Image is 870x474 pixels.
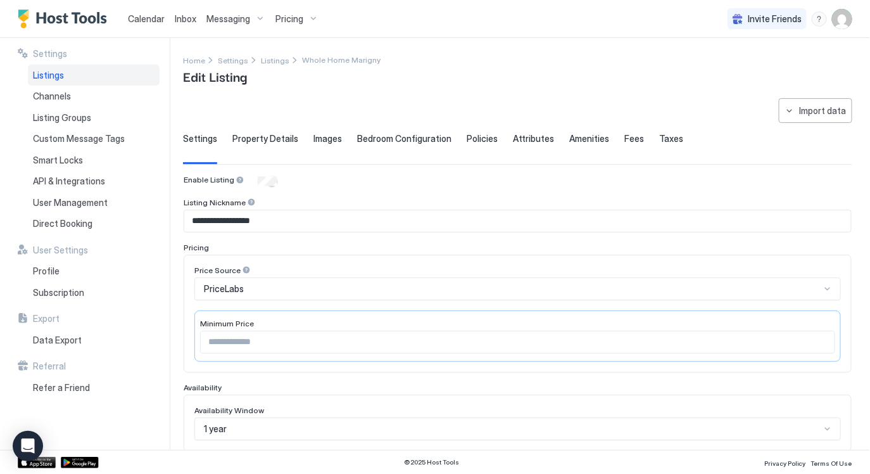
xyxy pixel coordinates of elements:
[18,457,56,468] a: App Store
[183,67,247,86] span: Edit Listing
[194,406,264,415] span: Availability Window
[33,382,90,394] span: Refer a Friend
[28,260,160,282] a: Profile
[764,456,806,469] a: Privacy Policy
[357,133,451,144] span: Bedroom Configuration
[201,331,835,353] input: Input Field
[183,53,205,67] a: Home
[28,150,160,171] a: Smart Locks
[204,283,244,295] span: PriceLabs
[811,456,852,469] a: Terms Of Use
[33,48,67,60] span: Settings
[33,313,60,324] span: Export
[33,197,108,208] span: User Management
[261,56,289,65] span: Listings
[28,330,160,351] a: Data Export
[33,112,91,124] span: Listing Groups
[184,210,851,232] input: Input Field
[183,56,205,65] span: Home
[624,133,644,144] span: Fees
[18,10,113,29] a: Host Tools Logo
[33,218,92,229] span: Direct Booking
[206,13,250,25] span: Messaging
[800,104,847,117] div: Import data
[204,423,227,435] span: 1 year
[28,213,160,234] a: Direct Booking
[33,335,82,346] span: Data Export
[218,53,248,67] div: Breadcrumb
[175,13,196,24] span: Inbox
[28,377,160,399] a: Refer a Friend
[812,11,827,27] div: menu
[13,431,43,461] div: Open Intercom Messenger
[128,13,165,24] span: Calendar
[184,243,209,252] span: Pricing
[569,133,609,144] span: Amenities
[33,70,64,81] span: Listings
[513,133,554,144] span: Attributes
[832,9,852,29] div: User profile
[302,55,381,65] span: Breadcrumb
[261,53,289,67] div: Breadcrumb
[28,65,160,86] a: Listings
[184,175,234,184] span: Enable Listing
[313,133,342,144] span: Images
[28,107,160,129] a: Listing Groups
[28,170,160,192] a: API & Integrations
[33,245,88,256] span: User Settings
[194,266,241,275] span: Price Source
[261,53,289,67] a: Listings
[33,176,105,187] span: API & Integrations
[33,361,66,372] span: Referral
[200,319,254,328] span: Minimum Price
[184,383,222,392] span: Availability
[218,56,248,65] span: Settings
[275,13,303,25] span: Pricing
[659,133,683,144] span: Taxes
[28,192,160,214] a: User Management
[811,459,852,467] span: Terms Of Use
[218,53,248,67] a: Settings
[232,133,298,144] span: Property Details
[28,86,160,107] a: Channels
[61,457,99,468] a: Google Play Store
[183,133,217,144] span: Settings
[128,12,165,25] a: Calendar
[184,198,246,207] span: Listing Nickname
[28,128,160,150] a: Custom Message Tags
[28,282,160,304] a: Subscription
[175,12,196,25] a: Inbox
[404,458,459,466] span: © 2025 Host Tools
[33,91,71,102] span: Channels
[33,266,60,277] span: Profile
[33,133,125,144] span: Custom Message Tags
[183,53,205,67] div: Breadcrumb
[33,155,83,166] span: Smart Locks
[467,133,498,144] span: Policies
[764,459,806,467] span: Privacy Policy
[779,98,852,123] button: Import data
[748,13,802,25] span: Invite Friends
[33,287,84,298] span: Subscription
